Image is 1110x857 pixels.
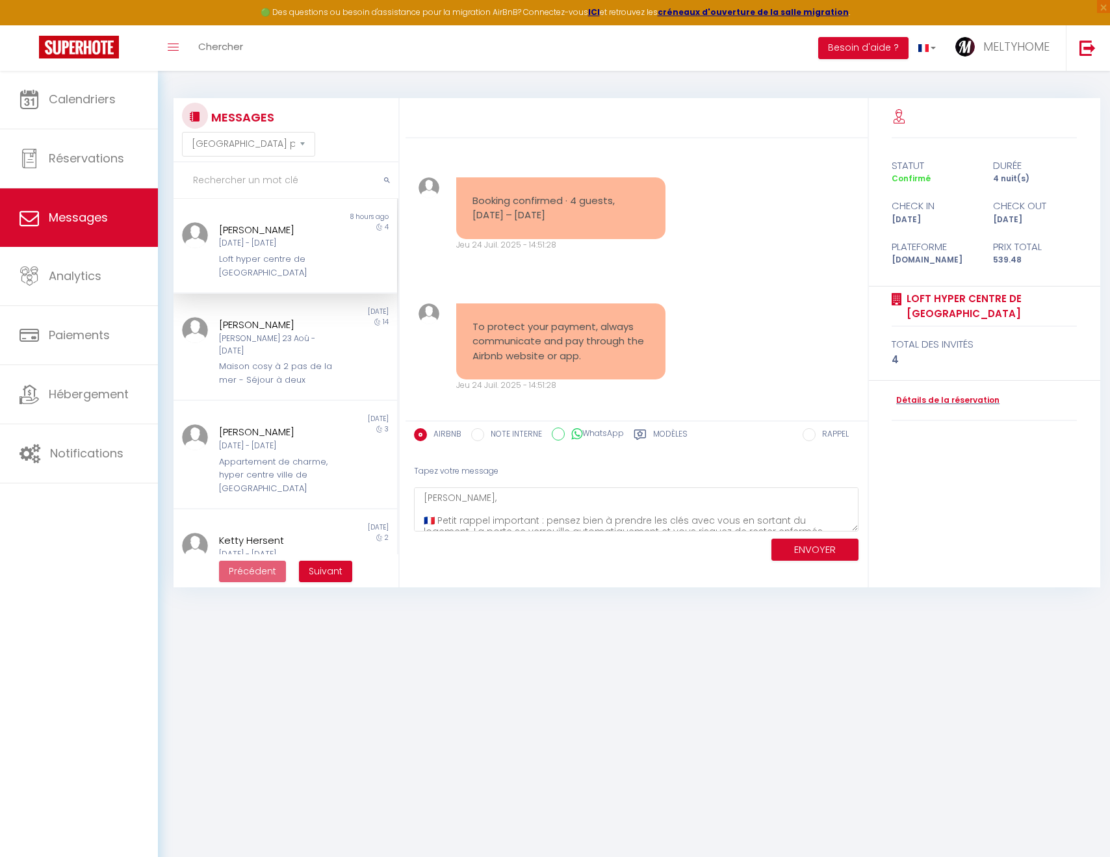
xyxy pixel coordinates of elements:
span: 3 [385,424,389,434]
span: Messages [49,209,108,225]
div: [PERSON_NAME] 23 Aoû - [DATE] [219,333,332,357]
img: ... [419,177,439,198]
div: [DOMAIN_NAME] [883,254,985,266]
div: 4 nuit(s) [985,173,1086,185]
button: Next [299,561,352,583]
div: [PERSON_NAME] [219,424,332,440]
span: 14 [383,317,389,327]
div: Ketty Hersent [219,533,332,548]
span: Calendriers [49,91,116,107]
div: [DATE] [285,414,397,424]
span: Suivant [309,565,342,578]
div: [PERSON_NAME] [219,317,332,333]
div: [DATE] - [DATE] [219,440,332,452]
label: AIRBNB [427,428,461,442]
img: ... [419,303,439,324]
span: Précédent [229,565,276,578]
a: ... MELTYHOME [946,25,1066,71]
div: Prix total [985,239,1086,255]
div: Tapez votre message [414,455,859,487]
div: [DATE] [285,522,397,533]
div: 4 [892,352,1077,368]
div: Loft hyper centre de [GEOGRAPHIC_DATA] [219,253,332,279]
label: Modèles [653,428,688,444]
a: créneaux d'ouverture de la salle migration [658,6,849,18]
img: ... [955,37,975,57]
img: ... [182,533,208,559]
div: [DATE] [985,214,1086,226]
div: [DATE] [883,214,985,226]
pre: Booking confirmed · 4 guests, [DATE] – [DATE] [472,194,649,223]
div: Appartement de charme, hyper centre ville de [GEOGRAPHIC_DATA] [219,455,332,495]
div: Maison cosy à 2 pas de la mer - Séjour à deux [219,360,332,387]
span: Confirmé [892,173,931,184]
span: MELTYHOME [983,38,1050,55]
a: Loft hyper centre de [GEOGRAPHIC_DATA] [902,291,1077,322]
label: RAPPEL [816,428,849,442]
div: total des invités [892,337,1077,352]
span: Notifications [50,445,123,461]
div: [PERSON_NAME] [219,222,332,238]
img: ... [182,222,208,248]
span: Hébergement [49,386,129,402]
div: 8 hours ago [285,212,397,222]
div: Jeu 24 Juil. 2025 - 14:51:28 [456,239,665,251]
input: Rechercher un mot clé [174,162,398,199]
img: ... [182,424,208,450]
div: [DATE] [285,307,397,317]
div: Jeu 24 Juil. 2025 - 14:51:28 [456,379,665,392]
div: 539.48 [985,254,1086,266]
span: 4 [385,222,389,232]
span: Analytics [49,268,101,284]
a: Chercher [188,25,253,71]
button: Previous [219,561,286,583]
div: check in [883,198,985,214]
span: 2 [385,533,389,543]
span: Paiements [49,327,110,343]
div: check out [985,198,1086,214]
img: Super Booking [39,36,119,58]
img: ... [182,317,208,343]
a: Détails de la réservation [892,394,1000,407]
span: Réservations [49,150,124,166]
a: ICI [588,6,600,18]
button: Besoin d'aide ? [818,37,909,59]
div: durée [985,158,1086,173]
div: statut [883,158,985,173]
div: [DATE] - [DATE] [219,548,332,561]
span: Chercher [198,40,243,53]
pre: To protect your payment, always communicate and pay through the Airbnb website or app. [472,320,649,364]
button: ENVOYER [771,539,858,561]
label: WhatsApp [565,428,624,442]
img: logout [1079,40,1096,56]
h3: MESSAGES [208,103,274,132]
label: NOTE INTERNE [484,428,542,442]
div: [DATE] - [DATE] [219,237,332,249]
div: Plateforme [883,239,985,255]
